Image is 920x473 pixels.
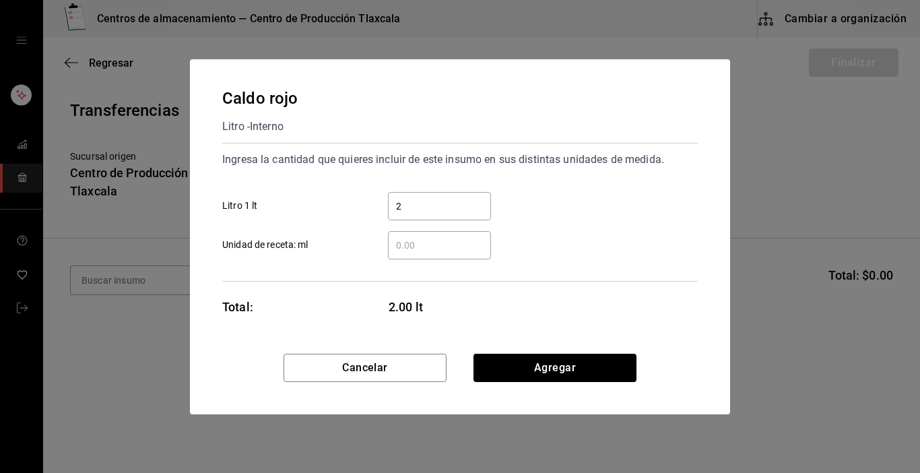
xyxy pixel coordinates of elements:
[222,199,257,213] span: Litro 1 lt
[284,354,447,382] button: Cancelar
[222,86,298,111] div: Caldo rojo
[388,237,491,253] input: Unidad de receta: ml
[388,198,491,214] input: Litro 1 lt
[389,298,492,316] span: 2.00 lt
[222,298,253,316] div: Total:
[222,116,298,137] div: Litro - Interno
[473,354,636,382] button: Agregar
[222,238,308,252] span: Unidad de receta: ml
[222,149,698,170] div: Ingresa la cantidad que quieres incluir de este insumo en sus distintas unidades de medida.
